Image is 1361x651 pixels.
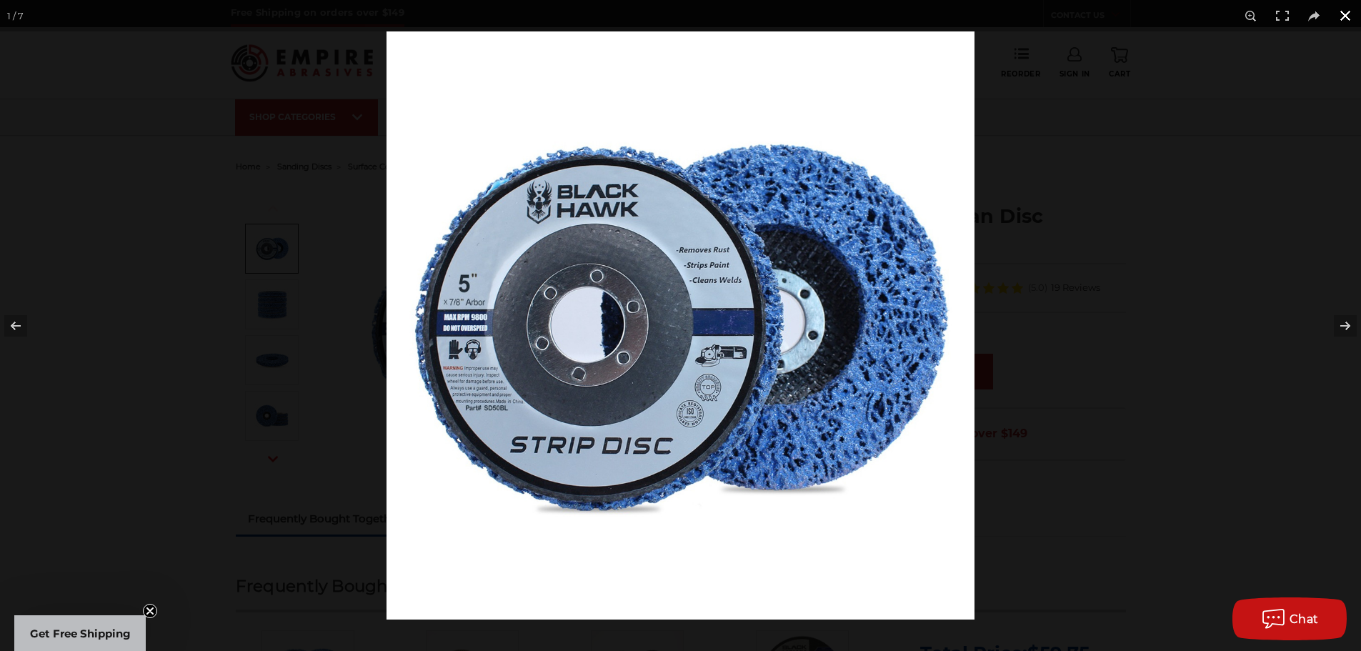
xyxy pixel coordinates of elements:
[143,604,157,618] button: Close teaser
[1232,597,1347,640] button: Chat
[1311,290,1361,362] button: Next (arrow right)
[14,615,146,651] div: Get Free ShippingClose teaser
[30,627,131,640] span: Get Free Shipping
[1290,612,1319,626] span: Chat
[387,31,974,620] img: 5_Inch_Paint_And_Rust_Stripping_Discs__70757.1570197546.jpg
